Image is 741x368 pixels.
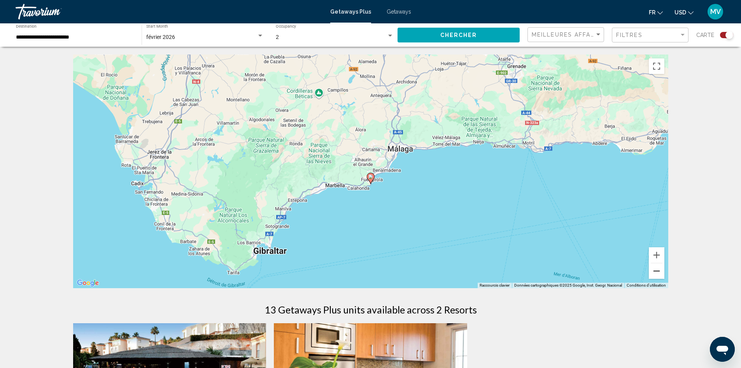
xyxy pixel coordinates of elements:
[674,9,686,16] span: USD
[710,8,721,16] span: MV
[674,7,694,18] button: Change currency
[532,32,602,38] mat-select: Sort by
[440,32,477,39] span: Chercher
[649,7,663,18] button: Change language
[75,278,101,288] a: Ouvrir cette zone dans Google Maps (dans une nouvelle fenêtre)
[696,30,714,40] span: Carte
[649,58,664,74] button: Passer en plein écran
[514,283,622,287] span: Données cartographiques ©2025 Google, Inst. Geogr. Nacional
[16,4,322,19] a: Travorium
[265,304,477,315] h1: 13 Getaways Plus units available across 2 Resorts
[710,337,735,362] iframe: Bouton de lancement de la fenêtre de messagerie
[705,4,725,20] button: User Menu
[480,283,510,288] button: Raccourcis clavier
[75,278,101,288] img: Google
[398,28,520,42] button: Chercher
[146,34,175,40] span: février 2026
[330,9,371,15] a: Getaways Plus
[532,32,605,38] span: Meilleures affaires
[649,263,664,279] button: Zoom arrière
[649,9,655,16] span: fr
[387,9,411,15] a: Getaways
[649,247,664,263] button: Zoom avant
[612,27,688,43] button: Filter
[627,283,666,287] a: Conditions d'utilisation
[616,32,643,38] span: Filtres
[276,34,279,40] span: 2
